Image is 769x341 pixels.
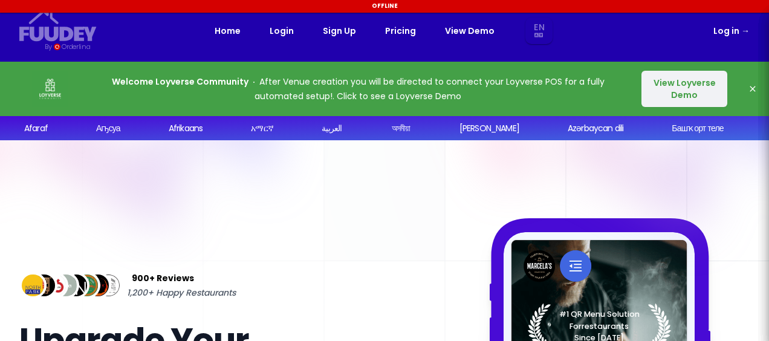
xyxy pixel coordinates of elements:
[641,71,727,107] button: View Loyverse Demo
[95,272,122,299] img: Review Img
[92,74,624,103] p: After Venue creation you will be directed to connect your Loyverse POS for a fully automated setu...
[713,24,750,38] a: Log in
[564,122,620,135] div: Azərbaycan dili
[741,25,750,37] span: →
[668,122,719,135] div: Башҡорт теле
[455,122,515,135] div: [PERSON_NAME]
[52,272,79,299] img: Review Img
[247,122,270,135] div: አማርኛ
[127,285,236,300] span: 1,200+ Happy Restaurants
[19,10,97,42] svg: {/* Added fill="currentColor" here */} {/* This rectangle defines the background. Its explicit fi...
[323,24,356,38] a: Sign Up
[85,272,112,299] img: Review Img
[112,76,248,88] strong: Welcome Loyverse Community
[445,24,495,38] a: View Demo
[388,122,406,135] div: অসমীয়া
[318,122,338,135] div: العربية
[385,24,416,38] a: Pricing
[30,272,57,299] img: Review Img
[270,24,294,38] a: Login
[74,272,101,299] img: Review Img
[63,272,90,299] img: Review Img
[215,24,241,38] a: Home
[62,42,90,52] div: Orderlina
[21,122,44,135] div: Afaraf
[164,122,198,135] div: Afrikaans
[19,272,47,299] img: Review Img
[132,271,194,285] span: 900+ Reviews
[92,122,117,135] div: Аҧсуа
[45,42,51,52] div: By
[41,272,68,299] img: Review Img
[2,2,767,10] div: Offline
